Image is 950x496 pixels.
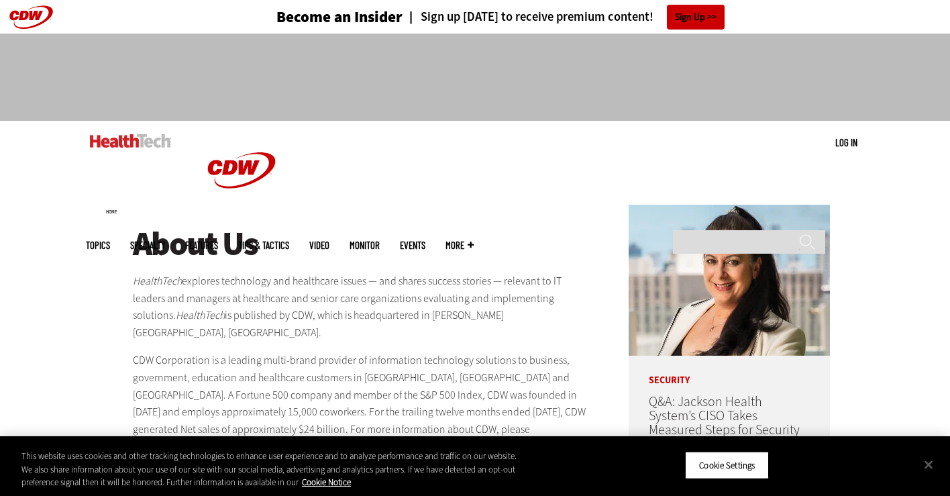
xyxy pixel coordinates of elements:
[403,11,653,23] a: Sign up [DATE] to receive premium content!
[191,121,292,220] img: Home
[133,274,182,288] em: HealthTech
[133,352,593,455] p: CDW Corporation is a leading multi-brand provider of information technology solutions to business...
[302,477,351,488] a: More information about your privacy
[130,240,165,250] span: Specialty
[400,240,425,250] a: Events
[185,240,218,250] a: Features
[276,9,403,25] h3: Become an Insider
[649,393,800,439] a: Q&A: Jackson Health System’s CISO Takes Measured Steps for Security
[309,240,329,250] a: Video
[835,136,857,150] div: User menu
[238,240,289,250] a: Tips & Tactics
[86,240,110,250] span: Topics
[226,9,403,25] a: Become an Insider
[835,136,857,148] a: Log in
[629,356,830,385] p: Security
[667,5,725,30] a: Sign Up
[21,450,523,489] div: This website uses cookies and other tracking technologies to enhance user experience and to analy...
[90,134,171,148] img: Home
[231,47,719,107] iframe: advertisement
[176,308,225,322] em: HealthTech
[685,451,769,479] button: Cookie Settings
[350,240,380,250] a: MonITor
[133,272,593,341] p: explores technology and healthcare issues — and shares success stories — relevant to IT leaders a...
[914,450,943,479] button: Close
[445,240,474,250] span: More
[629,205,830,356] img: Connie Barrera
[191,209,292,224] a: CDW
